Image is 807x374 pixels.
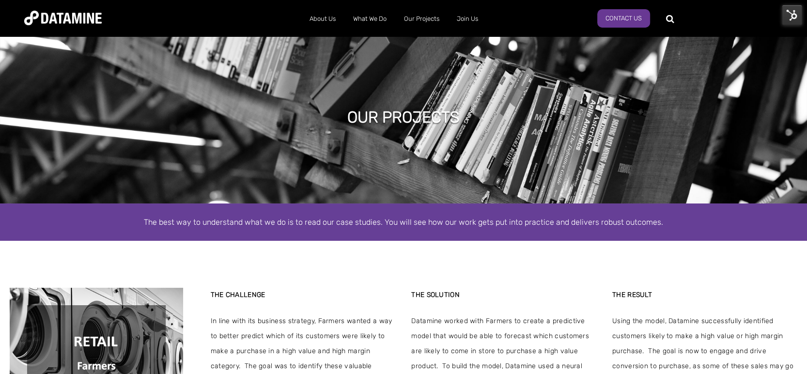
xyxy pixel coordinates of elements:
[782,5,802,25] img: HubSpot Tools Menu Toggle
[24,11,102,25] img: Datamine
[347,107,460,128] h1: Our projects
[612,291,652,299] strong: THE RESULT
[448,6,487,31] a: Join Us
[395,6,448,31] a: Our Projects
[127,216,680,229] div: The best way to understand what we do is to read our case studies. You will see how our work gets...
[411,291,460,299] strong: THE SOLUTION
[344,6,395,31] a: What We Do
[211,291,265,299] strong: THE CHALLENGE
[597,9,650,28] a: Contact Us
[301,6,344,31] a: About Us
